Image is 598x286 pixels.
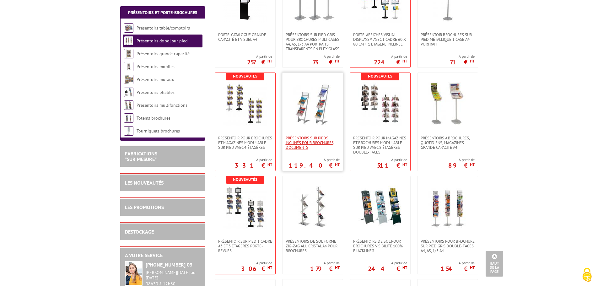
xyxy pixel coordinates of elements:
[233,73,257,79] b: Nouveautés
[402,265,407,270] sup: HT
[377,164,407,167] p: 511 €
[137,102,187,108] a: Présentoirs multifonctions
[137,77,174,82] a: Présentoirs muraux
[421,239,475,253] span: Présentoirs pour brochure sur pied GRIS double-faces A4, A5, 1/3 A4
[310,267,340,271] p: 179 €
[579,267,595,283] img: Cookies (fenêtre modale)
[353,32,407,46] span: PORTE-AFFICHES VISUAL-DISPLAYS® AVEC 1 CADRE 60 X 80 CM + 1 ÉTAGÈRE INCLINÉE
[124,49,133,58] img: Présentoirs grande capacité
[124,88,133,97] img: Présentoirs pliables
[235,164,272,167] p: 331 €
[215,239,275,253] a: Présentoir sur pied 1 cadre A3 et 3 étagères porte-revues
[358,186,402,229] img: Présentoirs de sol pour brochures visibilité 100% Blackline®
[368,73,392,79] b: Nouveautés
[124,100,133,110] img: Présentoirs multifonctions
[125,261,143,286] img: widget-service.jpg
[358,82,402,126] img: présentoir pour magazines et brochures modulable sur pied avec 8 étagères double-faces
[426,82,470,126] img: Présentoirs à brochures, quotidiens, magazines grande capacité A4
[215,136,275,150] a: présentoir pour brochures et magazines modulable sur pied avec 4 étagères
[146,262,192,268] strong: [PHONE_NUMBER] 03
[125,229,154,235] a: DESTOCKAGE
[448,157,475,162] span: A partir de
[223,186,267,229] img: Présentoir sur pied 1 cadre A3 et 3 étagères porte-revues
[125,253,200,258] h2: A votre service
[470,265,475,270] sup: HT
[374,60,407,64] p: 224 €
[218,239,272,253] span: Présentoir sur pied 1 cadre A3 et 3 étagères porte-revues
[310,261,340,266] span: A partir de
[448,164,475,167] p: 89 €
[470,58,475,64] sup: HT
[368,267,407,271] p: 244 €
[283,136,343,150] a: Présentoirs sur pieds inclinés pour brochures, documents
[137,115,170,121] a: Totems brochures
[146,270,200,281] div: [PERSON_NAME][DATE] au [DATE]
[137,38,187,44] a: Présentoirs de sol sur pied
[421,136,475,150] span: Présentoirs à brochures, quotidiens, magazines grande capacité A4
[470,162,475,167] sup: HT
[426,186,470,229] img: Présentoirs pour brochure sur pied GRIS double-faces A4, A5, 1/3 A4
[137,51,190,57] a: Présentoirs grande capacité
[267,162,272,167] sup: HT
[233,177,257,182] b: Nouveautés
[335,162,340,167] sup: HT
[291,186,335,229] img: Présentoirs de sol forme ZIG-ZAG Alu Cristal A4 pour brochures
[402,162,407,167] sup: HT
[215,32,275,42] a: Porte-Catalogue grande capacité et Visuel A4
[137,128,180,134] a: Tourniquets brochures
[418,32,478,46] a: Présentoir brochures sur pied métallique 1 case A4 Portrait
[125,180,164,186] a: LES NOUVEAUTÉS
[247,54,272,59] span: A partir de
[418,239,478,253] a: Présentoirs pour brochure sur pied GRIS double-faces A4, A5, 1/3 A4
[440,261,475,266] span: A partir de
[440,267,475,271] p: 154 €
[286,239,340,253] span: Présentoirs de sol forme ZIG-ZAG Alu Cristal A4 pour brochures
[291,82,335,126] img: Présentoirs sur pieds inclinés pour brochures, documents
[137,89,175,95] a: Présentoirs pliables
[313,60,340,64] p: 73 €
[283,239,343,253] a: Présentoirs de sol forme ZIG-ZAG Alu Cristal A4 pour brochures
[286,136,340,150] span: Présentoirs sur pieds inclinés pour brochures, documents
[124,113,133,123] img: Totems brochures
[124,23,133,33] img: Présentoirs table/comptoirs
[218,136,272,150] span: présentoir pour brochures et magazines modulable sur pied avec 4 étagères
[125,150,157,162] a: FABRICATIONS"Sur Mesure"
[218,32,272,42] span: Porte-Catalogue grande capacité et Visuel A4
[124,36,133,46] img: Présentoirs de sol sur pied
[350,136,410,154] a: présentoir pour magazines et brochures modulable sur pied avec 8 étagères double-faces
[241,261,272,266] span: A partir de
[137,25,190,31] a: Présentoirs table/comptoirs
[353,136,407,154] span: présentoir pour magazines et brochures modulable sur pied avec 8 étagères double-faces
[124,75,133,84] img: Présentoirs muraux
[223,82,267,126] img: présentoir pour brochures et magazines modulable sur pied avec 4 étagères
[350,32,410,46] a: PORTE-AFFICHES VISUAL-DISPLAYS® AVEC 1 CADRE 60 X 80 CM + 1 ÉTAGÈRE INCLINÉE
[137,64,175,69] a: Présentoirs mobiles
[377,157,407,162] span: A partir de
[267,265,272,270] sup: HT
[353,239,407,253] span: Présentoirs de sol pour brochures visibilité 100% Blackline®
[576,265,598,286] button: Cookies (fenêtre modale)
[450,60,475,64] p: 71 €
[421,32,475,46] span: Présentoir brochures sur pied métallique 1 case A4 Portrait
[350,239,410,253] a: Présentoirs de sol pour brochures visibilité 100% Blackline®
[247,60,272,64] p: 257 €
[486,251,503,277] a: Haut de la page
[335,265,340,270] sup: HT
[286,32,340,51] span: Présentoirs sur pied GRIS pour brochures multicases A4, A5, 1/3 A4 Portraits transparents en plex...
[313,54,340,59] span: A partir de
[289,157,340,162] span: A partir de
[241,267,272,271] p: 306 €
[418,136,478,150] a: Présentoirs à brochures, quotidiens, magazines grande capacité A4
[128,10,197,15] a: Présentoirs et Porte-brochures
[368,261,407,266] span: A partir de
[124,126,133,136] img: Tourniquets brochures
[450,54,475,59] span: A partir de
[125,204,164,210] a: LES PROMOTIONS
[235,157,272,162] span: A partir de
[335,58,340,64] sup: HT
[374,54,407,59] span: A partir de
[283,32,343,51] a: Présentoirs sur pied GRIS pour brochures multicases A4, A5, 1/3 A4 Portraits transparents en plex...
[267,58,272,64] sup: HT
[289,164,340,167] p: 119.40 €
[402,58,407,64] sup: HT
